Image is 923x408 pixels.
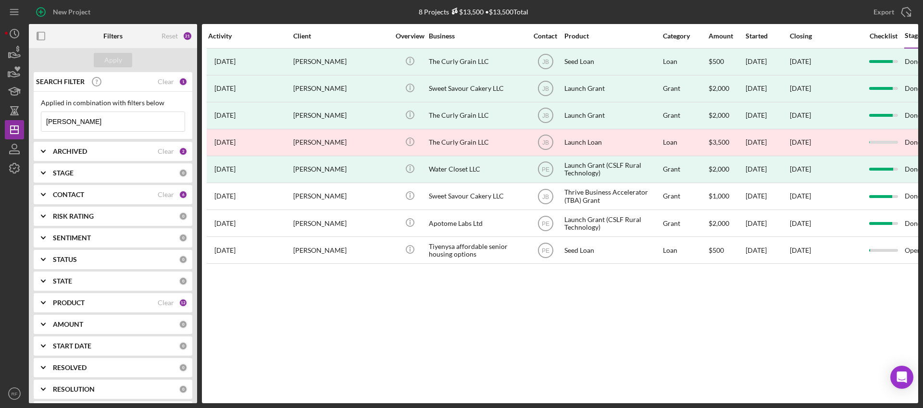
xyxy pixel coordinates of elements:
[183,31,192,41] div: 21
[790,219,811,227] time: [DATE]
[214,58,236,65] time: 2023-09-26 18:05
[746,103,789,128] div: [DATE]
[293,130,389,155] div: [PERSON_NAME]
[214,138,236,146] time: 2024-09-04 04:18
[790,32,862,40] div: Closing
[214,85,236,92] time: 2023-12-08 20:09
[709,103,745,128] div: $2,000
[790,138,811,146] time: [DATE]
[564,32,661,40] div: Product
[179,385,187,394] div: 0
[449,8,484,16] div: $13,500
[179,342,187,350] div: 0
[564,157,661,182] div: Launch Grant (CSLF Rural Technology)
[208,32,292,40] div: Activity
[746,130,789,155] div: [DATE]
[94,53,132,67] button: Apply
[709,32,745,40] div: Amount
[429,49,525,74] div: The Curly Grain LLC
[179,255,187,264] div: 0
[158,78,174,86] div: Clear
[542,86,549,92] text: JB
[158,191,174,198] div: Clear
[53,342,91,350] b: START DATE
[429,32,525,40] div: Business
[53,385,95,393] b: RESOLUTION
[53,299,85,307] b: PRODUCT
[663,184,708,209] div: Grant
[542,59,549,65] text: JB
[53,148,87,155] b: ARCHIVED
[709,210,745,236] div: $2,000
[746,49,789,74] div: [DATE]
[746,237,789,263] div: [DATE]
[179,147,187,156] div: 2
[293,49,389,74] div: [PERSON_NAME]
[663,210,708,236] div: Grant
[214,111,236,119] time: 2023-12-12 15:27
[541,166,549,173] text: PE
[53,234,91,242] b: SENTIMENT
[53,169,74,177] b: STAGE
[542,193,549,200] text: JB
[179,77,187,86] div: 1
[293,103,389,128] div: [PERSON_NAME]
[53,321,83,328] b: AMOUNT
[663,76,708,101] div: Grant
[663,32,708,40] div: Category
[429,210,525,236] div: Apotome Labs Ltd
[179,169,187,177] div: 0
[709,157,745,182] div: $2,000
[864,2,918,22] button: Export
[790,192,811,200] time: [DATE]
[29,2,100,22] button: New Project
[709,184,745,209] div: $1,000
[293,210,389,236] div: [PERSON_NAME]
[709,76,745,101] div: $2,000
[429,237,525,263] div: Tiyenysa affordable senior housing options
[564,76,661,101] div: Launch Grant
[527,32,563,40] div: Contact
[53,212,94,220] b: RISK RATING
[564,184,661,209] div: Thrive Business Accelerator (TBA) Grant
[179,363,187,372] div: 0
[179,234,187,242] div: 0
[179,298,187,307] div: 12
[709,246,724,254] span: $500
[179,320,187,329] div: 0
[429,157,525,182] div: Water Closet LLC
[5,384,24,403] button: RF
[293,157,389,182] div: [PERSON_NAME]
[53,191,84,198] b: CONTACT
[53,2,90,22] div: New Project
[709,49,745,74] div: $500
[663,157,708,182] div: Grant
[214,220,236,227] time: 2025-07-27 15:51
[214,165,236,173] time: 2024-11-17 20:46
[542,139,549,146] text: JB
[790,246,811,254] time: [DATE]
[36,78,85,86] b: SEARCH FILTER
[214,247,236,254] time: 2025-02-13 16:17
[12,391,18,396] text: RF
[293,32,389,40] div: Client
[429,76,525,101] div: Sweet Savour Cakery LLC
[179,212,187,221] div: 0
[564,130,661,155] div: Launch Loan
[564,49,661,74] div: Seed Loan
[873,2,894,22] div: Export
[53,256,77,263] b: STATUS
[293,184,389,209] div: [PERSON_NAME]
[663,49,708,74] div: Loan
[663,103,708,128] div: Grant
[746,32,789,40] div: Started
[293,237,389,263] div: [PERSON_NAME]
[419,8,528,16] div: 8 Projects • $13,500 Total
[746,76,789,101] div: [DATE]
[103,32,123,40] b: Filters
[663,237,708,263] div: Loan
[158,148,174,155] div: Clear
[158,299,174,307] div: Clear
[293,76,389,101] div: [PERSON_NAME]
[890,366,913,389] div: Open Intercom Messenger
